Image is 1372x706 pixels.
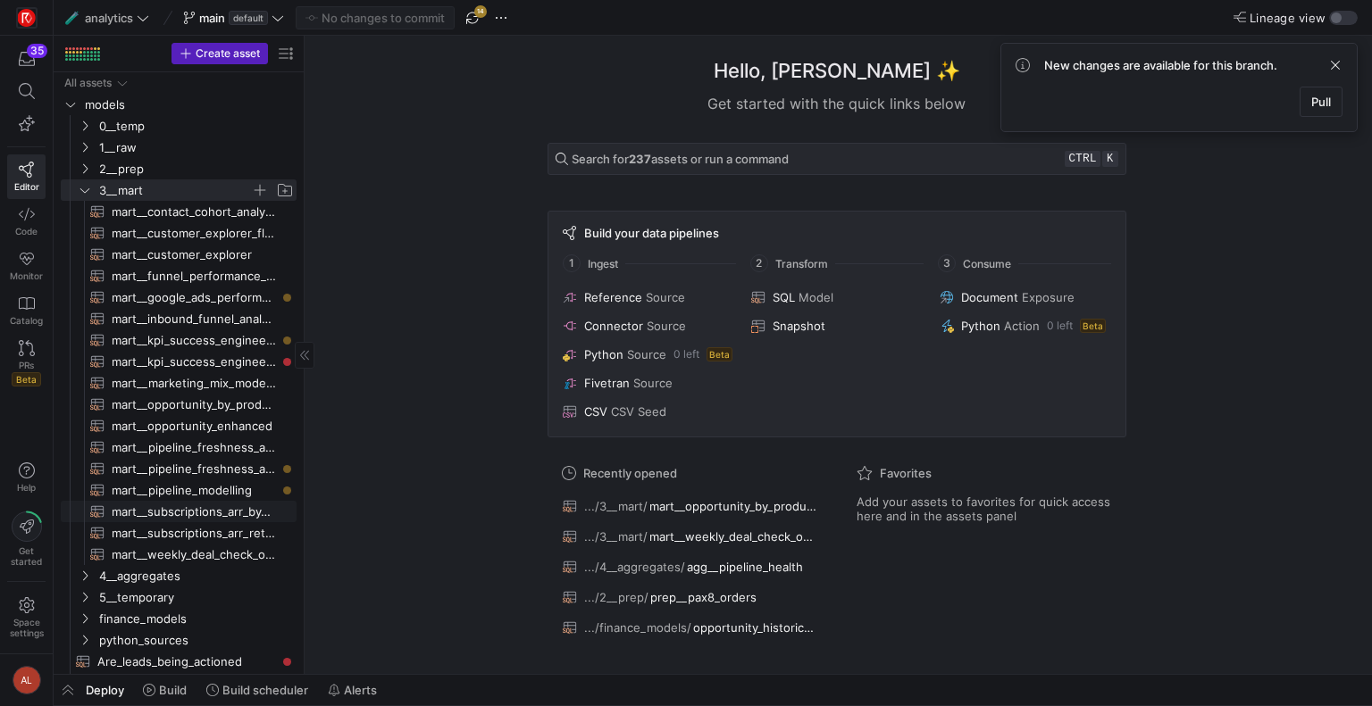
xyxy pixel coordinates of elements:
[135,675,195,705] button: Build
[112,245,276,265] span: mart__customer_explorer​​​​​​​​​​
[7,3,46,33] a: https://storage.googleapis.com/y42-prod-data-exchange/images/C0c2ZRu8XU2mQEXUlKrTCN4i0dD3czfOt8UZ...
[61,501,297,522] a: mart__subscriptions_arr_by_product​​​​​​​​​​
[1022,290,1075,304] span: Exposure
[7,661,46,699] button: AL
[1080,319,1106,333] span: Beta
[27,44,47,58] div: 35
[7,454,46,501] button: Help
[61,287,297,308] a: mart__google_ads_performance_analysis_rolling​​​​​​​​​​
[961,319,1000,333] span: Python
[1102,151,1118,167] kbd: k
[559,344,737,365] button: PythonSource0 leftBeta
[112,223,276,244] span: mart__customer_explorer_flattened​​​​​​​​​​
[64,77,112,89] div: All assets
[1250,11,1326,25] span: Lineage view
[61,436,297,458] div: Press SPACE to select this row.
[584,590,648,604] span: .../2__prep/
[7,43,46,75] button: 35
[61,158,297,179] div: Press SPACE to select this row.
[99,609,294,629] span: finance_models
[99,137,294,158] span: 1__raw
[649,499,816,513] span: mart__opportunity_by_product_line
[196,47,260,60] span: Create asset
[748,287,925,308] button: SQLModel
[936,315,1114,336] button: PythonAction0 leftBeta
[936,287,1114,308] button: DocumentExposure
[627,347,666,361] span: Source
[11,545,42,567] span: Get started
[558,555,821,578] button: .../4__aggregates/agg__pipeline_health
[61,244,297,265] div: Press SPACE to select this row.
[1047,320,1073,332] span: 0 left
[112,352,276,372] span: mart__kpi_success_engineering​​​​​​​​​​
[112,287,276,308] span: mart__google_ads_performance_analysis_rolling​​​​​​​​​​
[61,608,297,629] div: Press SPACE to select this row.
[86,683,124,697] span: Deploy
[633,376,673,390] span: Source
[61,629,297,651] div: Press SPACE to select this row.
[61,265,297,287] div: Press SPACE to select this row.
[1004,319,1040,333] span: Action
[10,315,43,326] span: Catalog
[584,620,691,635] span: .../finance_models/
[61,415,297,436] div: Press SPACE to select this row.
[112,330,276,351] span: mart__kpi_success_engineering_historical​​​​​​​​​​
[112,309,276,329] span: mart__inbound_funnel_analysis​​​​​​​​​​
[222,683,308,697] span: Build scheduler
[61,372,297,394] a: mart__marketing_mix_modelling​​​​​​​​​​
[629,152,651,166] strong: 237
[112,373,276,394] span: mart__marketing_mix_modelling​​​​​​​​​​
[99,180,251,201] span: 3__mart
[1065,151,1100,167] kbd: ctrl
[99,587,294,608] span: 5__temporary
[584,529,648,544] span: .../3__mart/
[548,93,1126,114] div: Get started with the quick links below
[584,560,685,574] span: .../4__aggregates/
[199,11,225,25] span: main
[85,11,133,25] span: analytics
[61,651,297,672] a: Are_leads_being_actioned​​​​​​​​​​
[61,415,297,436] a: mart__opportunity_enhanced​​​​​​​​​​
[558,525,821,548] button: .../3__mart/mart__weekly_deal_check_opps
[97,652,276,672] span: Are_leads_being_actioned​​​​​​​​​​
[10,617,44,638] span: Space settings
[748,315,925,336] button: Snapshot
[61,544,297,565] div: Press SPACE to select this row.
[171,43,268,64] button: Create asset
[1300,87,1343,117] button: Pull
[61,458,297,479] div: Press SPACE to select this row.
[61,351,297,372] div: Press SPACE to select this row.
[880,466,932,480] span: Favorites
[61,287,297,308] div: Press SPACE to select this row.
[61,351,297,372] a: mart__kpi_success_engineering​​​​​​​​​​
[649,529,816,544] span: mart__weekly_deal_check_opps
[229,11,268,25] span: default
[584,347,623,361] span: Python
[773,290,795,304] span: SQL
[61,137,297,158] div: Press SPACE to select this row.
[584,404,607,419] span: CSV
[61,436,297,458] a: mart__pipeline_freshness_analysis_with_renewals​​​​​​​​​​
[61,458,297,479] a: mart__pipeline_freshness_analysis​​​​​​​​​​
[13,666,41,694] div: AL
[559,372,737,394] button: FivetranSource
[584,319,643,333] span: Connector
[112,523,276,544] span: mart__subscriptions_arr_retention_calculations​​​​​​​​​​
[19,360,34,370] span: PRs
[572,152,789,166] span: Search for assets or run a command
[159,683,187,697] span: Build
[7,288,46,333] a: Catalog
[61,501,297,522] div: Press SPACE to select this row.
[646,290,685,304] span: Source
[961,290,1018,304] span: Document
[112,544,276,565] span: mart__weekly_deal_check_opps​​​​​​​​​​
[61,265,297,287] a: mart__funnel_performance_analysis__monthly_with_forecast​​​​​​​​​​
[344,683,377,697] span: Alerts
[61,479,297,501] a: mart__pipeline_modelling​​​​​​​​​​
[1044,58,1277,72] span: New changes are available for this branch.
[559,315,737,336] button: ConnectorSource
[7,154,46,199] a: Editor
[112,395,276,415] span: mart__opportunity_by_product_line​​​​​​​​​​
[320,675,385,705] button: Alerts
[112,416,276,436] span: mart__opportunity_enhanced​​​​​​​​​​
